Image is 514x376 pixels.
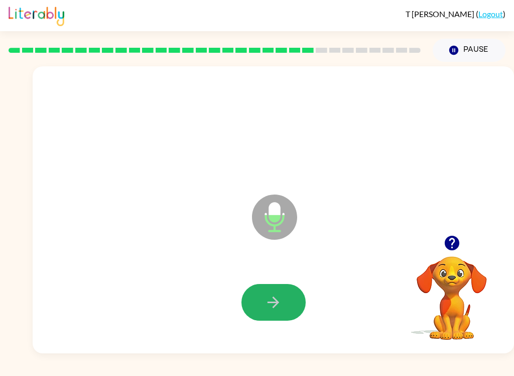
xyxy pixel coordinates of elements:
[9,4,64,26] img: Literably
[402,241,502,341] video: Your browser must support playing .mp4 files to use Literably. Please try using another browser.
[433,39,505,62] button: Pause
[406,9,505,19] div: ( )
[406,9,476,19] span: T [PERSON_NAME]
[478,9,503,19] a: Logout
